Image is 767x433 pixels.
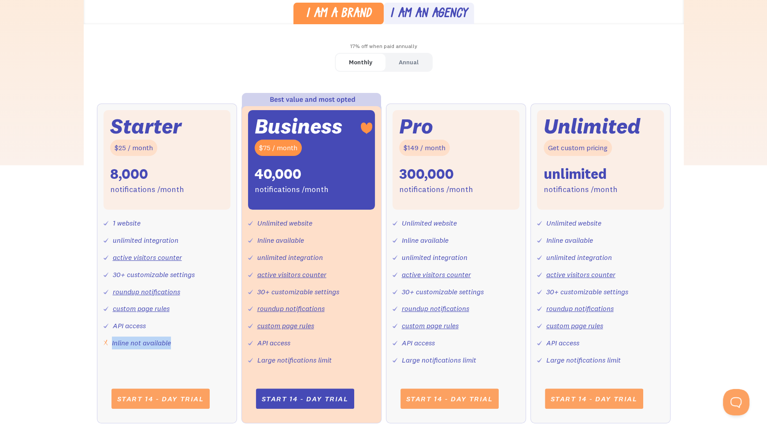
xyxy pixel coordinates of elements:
[257,321,314,330] a: custom page rules
[113,304,170,313] a: custom page rules
[257,251,323,264] div: unlimited integration
[306,8,371,21] div: I am a brand
[111,389,210,409] a: Start 14 - day trial
[255,117,342,136] div: Business
[390,8,467,21] div: I am an agency
[400,389,499,409] a: Start 14 - day trial
[544,140,612,156] div: Get custom pricing
[399,56,419,69] div: Annual
[110,165,148,183] div: 8,000
[113,217,141,229] div: 1 website
[257,217,312,229] div: Unlimited website
[399,183,473,196] div: notifications /month
[545,389,643,409] a: Start 14 - day trial
[399,140,450,156] div: $149 / month
[402,354,476,366] div: Large notifications limit
[402,285,484,298] div: 30+ customizable settings
[257,354,332,366] div: Large notifications limit
[546,270,615,279] a: active visitors counter
[113,319,146,332] div: API access
[546,321,603,330] a: custom page rules
[84,40,684,53] div: 17% off when paid annually
[402,270,471,279] a: active visitors counter
[257,234,304,247] div: Inline available
[402,321,459,330] a: custom page rules
[110,183,184,196] div: notifications /month
[402,217,457,229] div: Unlimited website
[546,234,593,247] div: Inline available
[255,165,301,183] div: 40,000
[113,234,178,247] div: unlimited integration
[546,304,614,313] a: roundup notifications
[402,337,435,349] div: API access
[546,337,579,349] div: API access
[110,117,182,136] div: Starter
[546,354,621,366] div: Large notifications limit
[257,285,339,298] div: 30+ customizable settings
[113,253,182,262] a: active visitors counter
[113,287,180,296] a: roundup notifications
[399,117,433,136] div: Pro
[546,285,628,298] div: 30+ customizable settings
[402,304,469,313] a: roundup notifications
[402,251,467,264] div: unlimited integration
[546,251,612,264] div: unlimited integration
[257,304,325,313] a: roundup notifications
[544,183,618,196] div: notifications /month
[349,56,372,69] div: Monthly
[399,165,454,183] div: 300,000
[546,217,601,229] div: Unlimited website
[402,234,448,247] div: Inline available
[112,337,171,349] div: Inline not available
[257,337,290,349] div: API access
[256,389,354,409] a: Start 14 - day trial
[257,270,326,279] a: active visitors counter
[255,183,329,196] div: notifications /month
[255,140,302,156] div: $75 / month
[113,268,195,281] div: 30+ customizable settings
[723,389,749,415] iframe: Toggle Customer Support
[544,117,641,136] div: Unlimited
[110,140,157,156] div: $25 / month
[544,165,607,183] div: unlimited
